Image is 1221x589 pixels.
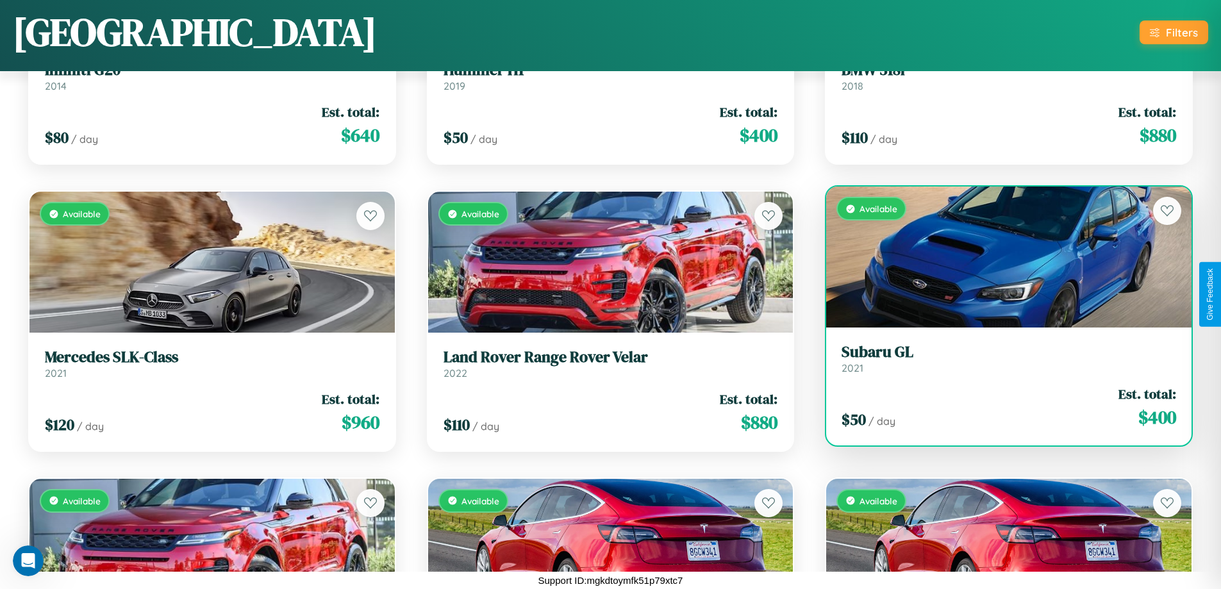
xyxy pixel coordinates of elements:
[444,414,470,435] span: $ 110
[71,133,98,145] span: / day
[470,133,497,145] span: / day
[1140,122,1176,148] span: $ 880
[45,414,74,435] span: $ 120
[45,79,67,92] span: 2014
[1140,21,1208,44] button: Filters
[720,103,777,121] span: Est. total:
[13,545,44,576] iframe: Intercom live chat
[461,208,499,219] span: Available
[63,495,101,506] span: Available
[842,361,863,374] span: 2021
[444,61,778,92] a: Hummer H12019
[842,127,868,148] span: $ 110
[538,572,683,589] p: Support ID: mgkdtoymfk51p79xtc7
[444,79,465,92] span: 2019
[77,420,104,433] span: / day
[444,367,467,379] span: 2022
[842,409,866,430] span: $ 50
[45,348,379,379] a: Mercedes SLK-Class2021
[45,61,379,92] a: Infiniti G202014
[842,79,863,92] span: 2018
[860,495,897,506] span: Available
[741,410,777,435] span: $ 880
[842,61,1176,92] a: BMW 318i2018
[63,208,101,219] span: Available
[322,390,379,408] span: Est. total:
[45,367,67,379] span: 2021
[842,343,1176,361] h3: Subaru GL
[342,410,379,435] span: $ 960
[1206,269,1215,320] div: Give Feedback
[45,348,379,367] h3: Mercedes SLK-Class
[842,343,1176,374] a: Subaru GL2021
[472,420,499,433] span: / day
[444,348,778,367] h3: Land Rover Range Rover Velar
[1118,103,1176,121] span: Est. total:
[444,127,468,148] span: $ 50
[461,495,499,506] span: Available
[860,203,897,214] span: Available
[870,133,897,145] span: / day
[720,390,777,408] span: Est. total:
[13,6,377,58] h1: [GEOGRAPHIC_DATA]
[1118,385,1176,403] span: Est. total:
[322,103,379,121] span: Est. total:
[740,122,777,148] span: $ 400
[868,415,895,427] span: / day
[1166,26,1198,39] div: Filters
[1138,404,1176,430] span: $ 400
[444,348,778,379] a: Land Rover Range Rover Velar2022
[341,122,379,148] span: $ 640
[45,127,69,148] span: $ 80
